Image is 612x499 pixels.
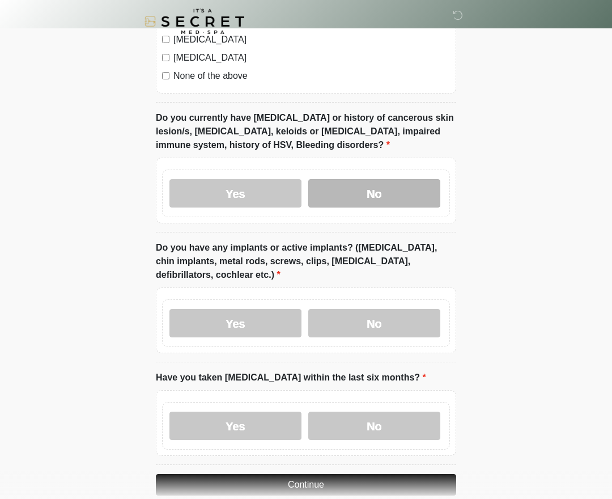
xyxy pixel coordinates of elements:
label: [MEDICAL_DATA] [173,51,450,65]
input: None of the above [162,72,169,79]
label: None of the above [173,69,450,83]
label: No [308,309,440,337]
button: Continue [156,474,456,496]
label: Yes [169,179,301,208]
img: It's A Secret Med Spa Logo [144,9,244,34]
label: Have you taken [MEDICAL_DATA] within the last six months? [156,371,426,384]
label: No [308,179,440,208]
input: [MEDICAL_DATA] [162,54,169,61]
label: Do you currently have [MEDICAL_DATA] or history of cancerous skin lesion/s, [MEDICAL_DATA], keloi... [156,111,456,152]
label: Do you have any implants or active implants? ([MEDICAL_DATA], chin implants, metal rods, screws, ... [156,241,456,282]
label: Yes [169,309,301,337]
label: No [308,412,440,440]
label: Yes [169,412,301,440]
